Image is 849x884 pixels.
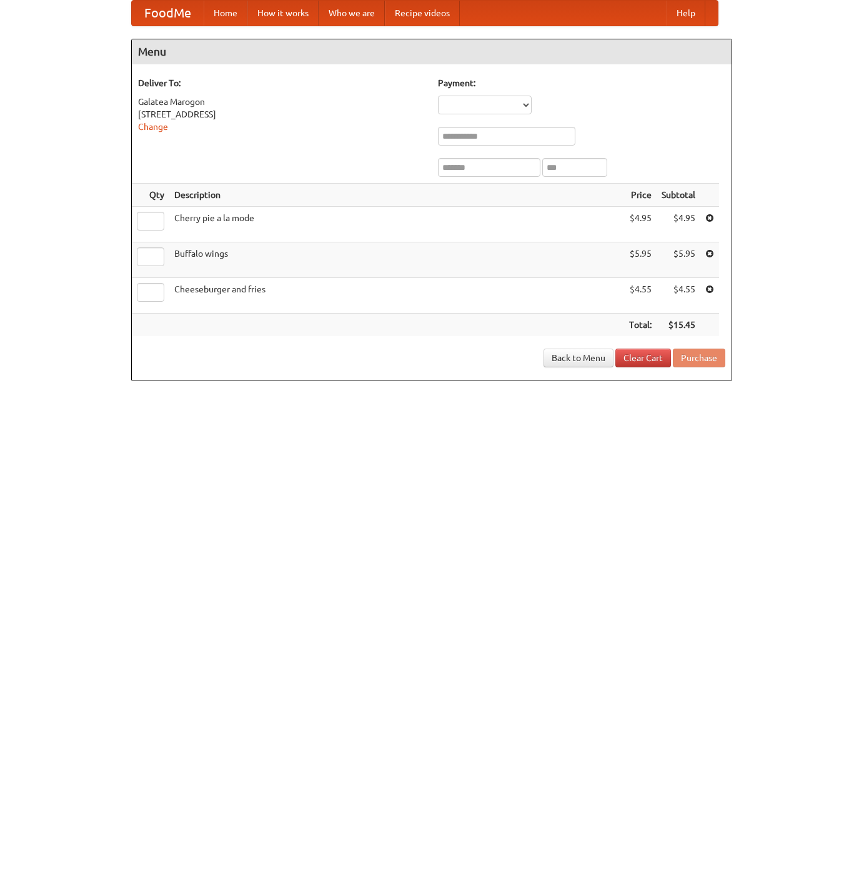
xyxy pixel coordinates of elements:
div: [STREET_ADDRESS] [138,108,425,121]
a: Clear Cart [615,349,671,367]
td: Cheeseburger and fries [169,278,624,314]
th: $15.45 [657,314,700,337]
td: $4.55 [657,278,700,314]
button: Purchase [673,349,725,367]
a: FoodMe [132,1,204,26]
th: Subtotal [657,184,700,207]
a: Recipe videos [385,1,460,26]
h5: Deliver To: [138,77,425,89]
a: Back to Menu [544,349,613,367]
th: Description [169,184,624,207]
a: Who we are [319,1,385,26]
td: $4.95 [657,207,700,242]
td: $5.95 [657,242,700,278]
td: $5.95 [624,242,657,278]
a: How it works [247,1,319,26]
td: Buffalo wings [169,242,624,278]
div: Galatea Marogon [138,96,425,108]
td: $4.55 [624,278,657,314]
a: Help [667,1,705,26]
h4: Menu [132,39,732,64]
td: Cherry pie a la mode [169,207,624,242]
h5: Payment: [438,77,725,89]
a: Change [138,122,168,132]
td: $4.95 [624,207,657,242]
th: Total: [624,314,657,337]
a: Home [204,1,247,26]
th: Price [624,184,657,207]
th: Qty [132,184,169,207]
